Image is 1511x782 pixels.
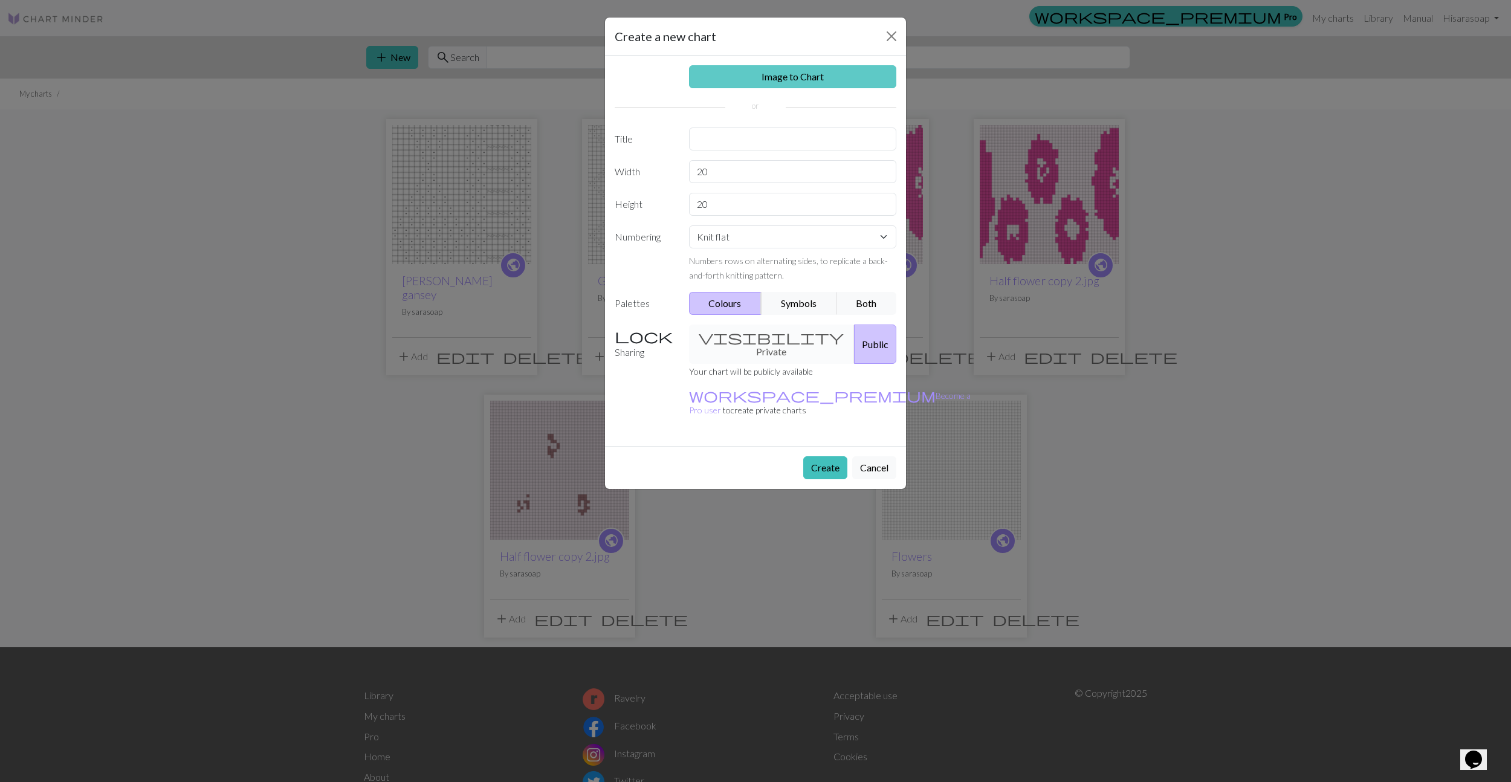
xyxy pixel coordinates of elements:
label: Numbering [607,225,682,282]
button: Create [803,456,847,479]
small: to create private charts [689,390,971,415]
span: workspace_premium [689,387,936,404]
button: Public [854,325,896,364]
h5: Create a new chart [615,27,716,45]
button: Colours [689,292,762,315]
label: Width [607,160,682,183]
label: Sharing [607,325,682,364]
button: Symbols [761,292,837,315]
a: Become a Pro user [689,390,971,415]
label: Height [607,193,682,216]
small: Numbers rows on alternating sides, to replicate a back-and-forth knitting pattern. [689,256,888,280]
label: Palettes [607,292,682,315]
button: Both [836,292,897,315]
a: Image to Chart [689,65,897,88]
button: Close [882,27,901,46]
button: Cancel [852,456,896,479]
iframe: chat widget [1460,734,1499,770]
small: Your chart will be publicly available [689,366,813,376]
label: Title [607,128,682,150]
